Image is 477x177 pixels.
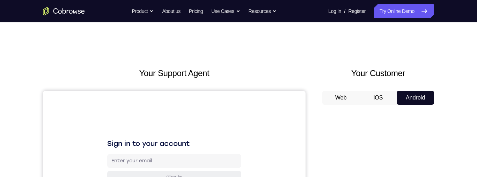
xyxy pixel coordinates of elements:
button: Resources [249,4,277,18]
div: Sign in with Google [113,114,161,121]
div: Sign in with GitHub [113,131,161,138]
a: Go to the home page [43,7,85,15]
button: Sign in with Intercom [64,144,198,158]
button: Sign in [64,80,198,94]
h1: Sign in to your account [64,48,198,58]
button: Web [322,91,360,105]
div: Sign in with Zendesk [111,164,163,171]
p: or [128,100,135,105]
button: Android [397,91,434,105]
h2: Your Customer [322,67,434,80]
button: iOS [360,91,397,105]
button: Sign in with GitHub [64,127,198,141]
a: Pricing [189,4,203,18]
a: Try Online Demo [374,4,434,18]
span: / [344,7,345,15]
a: About us [162,4,180,18]
div: Sign in with Intercom [111,148,163,155]
button: Sign in with Zendesk [64,161,198,175]
input: Enter your email [68,67,194,74]
a: Log In [328,4,341,18]
button: Product [132,4,154,18]
button: Use Cases [211,4,240,18]
button: Sign in with Google [64,111,198,125]
a: Register [348,4,366,18]
h2: Your Support Agent [43,67,306,80]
